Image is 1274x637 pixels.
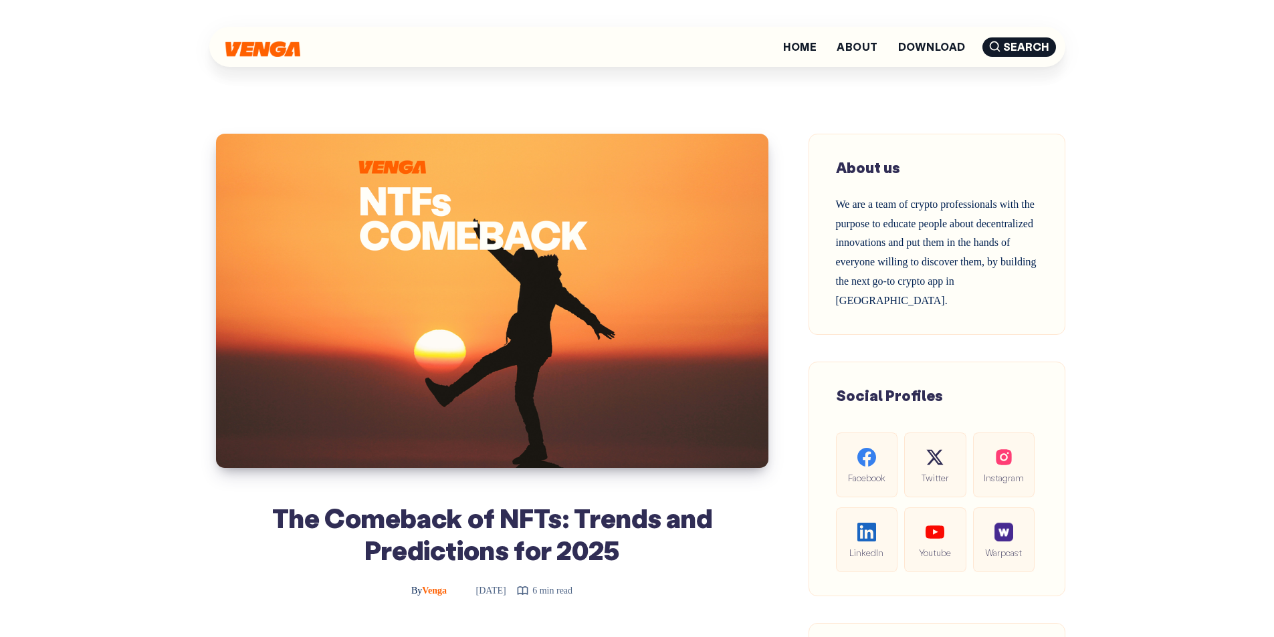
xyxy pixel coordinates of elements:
[249,501,735,565] h1: The Comeback of NFTs: Trends and Predictions for 2025
[904,507,966,572] a: Youtube
[836,432,897,497] a: Facebook
[857,523,876,541] img: social-linkedin.be646fe421ccab3a2ad91cb58bdc9694.svg
[837,41,877,52] a: About
[898,41,966,52] a: Download
[836,199,1037,306] span: We are a team of crypto professionals with the purpose to educate people about decentralized inno...
[516,582,572,599] div: 6 min read
[973,432,1035,497] a: Instagram
[847,545,887,560] span: LinkedIn
[411,586,449,596] a: ByVenga
[994,523,1013,541] img: social-warpcast.e8a23a7ed3178af0345123c41633f860.png
[216,134,768,468] img: The Comeback of NFTs: Trends and Predictions for 2025
[783,41,817,52] a: Home
[973,507,1035,572] a: Warpcast
[904,432,966,497] a: Twitter
[836,386,943,405] span: Social Profiles
[225,41,300,57] img: Venga Blog
[984,545,1024,560] span: Warpcast
[984,470,1024,485] span: Instagram
[982,37,1056,57] span: Search
[847,470,887,485] span: Facebook
[915,470,955,485] span: Twitter
[926,523,944,541] img: social-youtube.99db9aba05279f803f3e7a4a838dfb6c.svg
[411,586,422,596] span: By
[457,586,506,596] time: [DATE]
[915,545,955,560] span: Youtube
[836,507,897,572] a: LinkedIn
[411,586,447,596] span: Venga
[836,158,900,177] span: About us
